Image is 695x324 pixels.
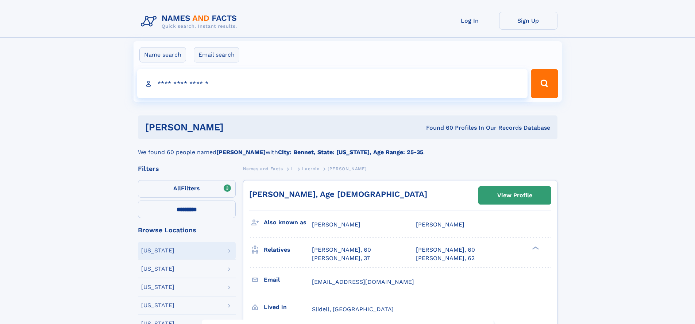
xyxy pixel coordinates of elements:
[264,244,312,256] h3: Relatives
[264,301,312,313] h3: Lived in
[216,149,266,156] b: [PERSON_NAME]
[531,69,558,98] button: Search Button
[138,139,557,157] div: We found 60 people named with .
[479,187,551,204] a: View Profile
[499,12,557,30] a: Sign Up
[145,123,325,132] h1: [PERSON_NAME]
[416,246,475,254] a: [PERSON_NAME], 60
[312,221,360,228] span: [PERSON_NAME]
[264,216,312,229] h3: Also known as
[137,69,528,98] input: search input
[302,164,319,173] a: Lacroix
[141,302,174,308] div: [US_STATE]
[141,248,174,254] div: [US_STATE]
[138,12,243,31] img: Logo Names and Facts
[312,254,370,262] a: [PERSON_NAME], 37
[278,149,423,156] b: City: Bennet, State: [US_STATE], Age Range: 25-35
[264,274,312,286] h3: Email
[138,227,236,233] div: Browse Locations
[325,124,550,132] div: Found 60 Profiles In Our Records Database
[312,306,394,313] span: Slidell, [GEOGRAPHIC_DATA]
[138,180,236,198] label: Filters
[138,165,236,172] div: Filters
[441,12,499,30] a: Log In
[416,221,464,228] span: [PERSON_NAME]
[312,278,414,285] span: [EMAIL_ADDRESS][DOMAIN_NAME]
[291,164,294,173] a: L
[139,47,186,62] label: Name search
[173,185,181,192] span: All
[328,166,367,171] span: [PERSON_NAME]
[291,166,294,171] span: L
[312,246,371,254] a: [PERSON_NAME], 60
[530,246,539,251] div: ❯
[416,254,475,262] a: [PERSON_NAME], 62
[194,47,239,62] label: Email search
[141,284,174,290] div: [US_STATE]
[141,266,174,272] div: [US_STATE]
[249,190,427,199] a: [PERSON_NAME], Age [DEMOGRAPHIC_DATA]
[497,187,532,204] div: View Profile
[302,166,319,171] span: Lacroix
[243,164,283,173] a: Names and Facts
